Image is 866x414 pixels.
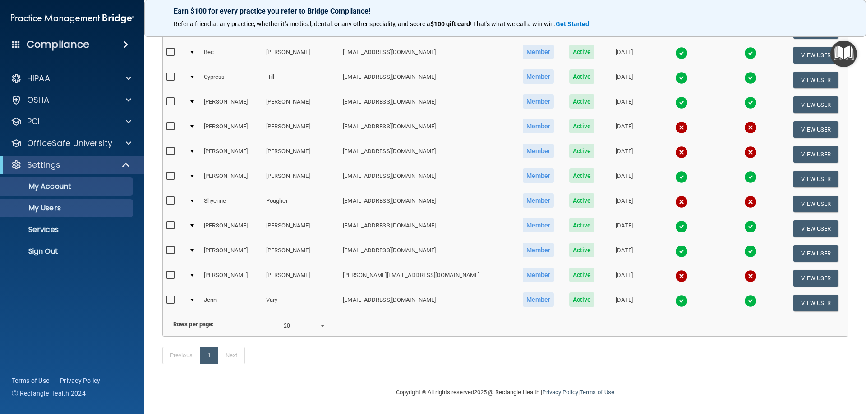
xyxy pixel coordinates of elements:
td: [PERSON_NAME] [263,167,339,191]
td: [PERSON_NAME] [200,92,263,117]
td: [DATE] [602,167,647,191]
button: View User [793,245,838,262]
button: View User [793,96,838,113]
span: Member [523,218,554,232]
span: Active [569,218,595,232]
span: Member [523,119,554,133]
img: tick.e7d51cea.svg [675,96,688,109]
td: [PERSON_NAME] [200,117,263,142]
td: [EMAIL_ADDRESS][DOMAIN_NAME] [339,191,515,216]
img: tick.e7d51cea.svg [744,220,757,233]
img: PMB logo [11,9,134,27]
button: View User [793,270,838,287]
a: Privacy Policy [60,376,101,385]
p: Earn $100 for every practice you refer to Bridge Compliance! [174,7,837,15]
span: Active [569,69,595,84]
td: [EMAIL_ADDRESS][DOMAIN_NAME] [339,142,515,167]
button: View User [793,220,838,237]
button: View User [793,121,838,138]
img: cross.ca9f0e7f.svg [744,121,757,134]
a: Previous [162,347,200,364]
button: View User [793,295,838,311]
img: cross.ca9f0e7f.svg [744,146,757,159]
td: [EMAIL_ADDRESS][DOMAIN_NAME] [339,68,515,92]
td: Hill [263,68,339,92]
td: [DATE] [602,191,647,216]
div: Copyright © All rights reserved 2025 @ Rectangle Health | | [341,378,670,407]
td: [EMAIL_ADDRESS][DOMAIN_NAME] [339,291,515,315]
a: Terms of Use [580,389,614,396]
span: Member [523,94,554,109]
h4: Compliance [27,38,89,51]
td: Jenn [200,291,263,315]
img: tick.e7d51cea.svg [675,72,688,84]
p: HIPAA [27,73,50,84]
td: [PERSON_NAME] [263,241,339,266]
td: [EMAIL_ADDRESS][DOMAIN_NAME] [339,167,515,191]
td: [PERSON_NAME] [263,43,339,68]
td: Vary [263,291,339,315]
button: View User [793,171,838,187]
img: cross.ca9f0e7f.svg [675,121,688,134]
img: tick.e7d51cea.svg [744,245,757,258]
span: Refer a friend at any practice, whether it's medical, dental, or any other speciality, and score a [174,20,430,27]
img: tick.e7d51cea.svg [675,245,688,258]
td: Pougher [263,191,339,216]
td: [PERSON_NAME] [263,92,339,117]
span: Member [523,268,554,282]
b: Rows per page: [173,321,214,328]
img: tick.e7d51cea.svg [675,220,688,233]
td: [DATE] [602,142,647,167]
a: Privacy Policy [542,389,578,396]
span: Active [569,168,595,183]
img: tick.e7d51cea.svg [675,295,688,307]
td: [DATE] [602,241,647,266]
button: View User [793,196,838,212]
img: cross.ca9f0e7f.svg [675,270,688,282]
span: Ⓒ Rectangle Health 2024 [12,389,86,398]
p: PCI [27,116,40,127]
strong: Get Started [556,20,589,27]
td: Cypress [200,68,263,92]
span: Active [569,94,595,109]
a: Terms of Use [12,376,49,385]
span: Member [523,45,554,59]
img: cross.ca9f0e7f.svg [675,146,688,159]
span: Member [523,168,554,183]
td: [PERSON_NAME] [200,142,263,167]
td: [DATE] [602,266,647,291]
td: [PERSON_NAME] [200,167,263,191]
span: Member [523,292,554,307]
img: tick.e7d51cea.svg [675,47,688,59]
p: Settings [27,159,60,170]
td: [PERSON_NAME] [200,241,263,266]
td: [DATE] [602,43,647,68]
td: [PERSON_NAME] [200,266,263,291]
p: Services [6,225,129,234]
img: tick.e7d51cea.svg [744,72,757,84]
p: OSHA [27,95,50,105]
td: [EMAIL_ADDRESS][DOMAIN_NAME] [339,43,515,68]
a: PCI [11,116,131,127]
a: Next [218,347,245,364]
td: [EMAIL_ADDRESS][DOMAIN_NAME] [339,216,515,241]
span: Active [569,243,595,257]
img: tick.e7d51cea.svg [744,171,757,183]
span: Active [569,45,595,59]
td: [DATE] [602,68,647,92]
td: [PERSON_NAME] [263,117,339,142]
span: Active [569,193,595,208]
td: [PERSON_NAME] [263,142,339,167]
button: View User [793,47,838,64]
span: Active [569,144,595,158]
span: Active [569,268,595,282]
td: [EMAIL_ADDRESS][DOMAIN_NAME] [339,241,515,266]
td: [PERSON_NAME] [200,216,263,241]
p: My Users [6,204,129,213]
img: cross.ca9f0e7f.svg [675,196,688,208]
a: OSHA [11,95,131,105]
img: tick.e7d51cea.svg [744,96,757,109]
span: Member [523,144,554,158]
td: [PERSON_NAME] [263,266,339,291]
td: [EMAIL_ADDRESS][DOMAIN_NAME] [339,117,515,142]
